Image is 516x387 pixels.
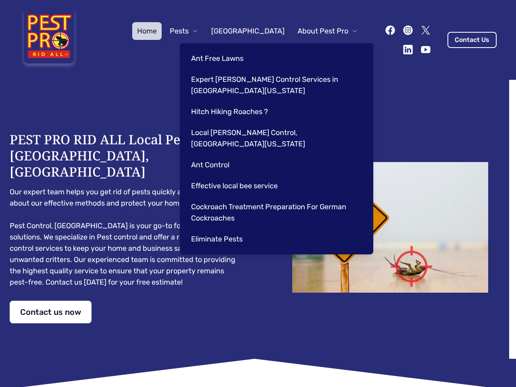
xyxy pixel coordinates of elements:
a: Ant Control [186,156,364,174]
span: About Pest Pro [298,25,348,37]
a: Contact us now [10,301,92,323]
a: Contact [326,40,363,58]
a: Expert [PERSON_NAME] Control Services in [GEOGRAPHIC_DATA][US_STATE] [186,71,364,100]
a: Blog [298,40,323,58]
a: Ant Free Lawns [186,50,364,67]
a: Cockroach Treatment Preparation For German Cockroaches [186,198,364,227]
h1: PEST PRO RID ALL Local Pest Control [GEOGRAPHIC_DATA], [GEOGRAPHIC_DATA] [10,131,242,180]
span: Pests [170,25,189,37]
button: Pest Control Community B2B [178,40,295,58]
button: Pests [165,22,203,40]
img: Pest Pro Rid All [19,10,79,70]
a: Local [PERSON_NAME] Control, [GEOGRAPHIC_DATA][US_STATE] [186,124,364,153]
a: Hitch Hiking Roaches ? [186,103,364,121]
pre: Our expert team helps you get rid of pests quickly and safely. Learn about our effective methods ... [10,186,242,288]
a: Home [132,22,162,40]
button: About Pest Pro [293,22,363,40]
img: Dead cockroach on floor with caution sign pest control [274,162,506,293]
a: Effective local bee service [186,177,364,195]
a: Eliminate Pests [186,230,364,248]
a: [GEOGRAPHIC_DATA] [206,22,289,40]
a: Contact Us [447,32,497,48]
